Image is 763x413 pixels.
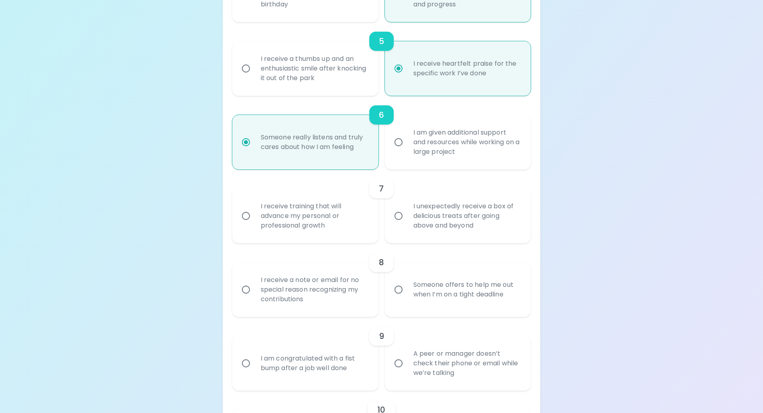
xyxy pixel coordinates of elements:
[379,330,384,342] h6: 9
[232,169,531,243] div: choice-group-check
[232,243,531,317] div: choice-group-check
[254,44,374,93] div: I receive a thumbs up and an enthusiastic smile after knocking it out of the park
[379,109,384,121] h6: 6
[379,35,384,48] h6: 5
[407,192,527,240] div: I unexpectedly receive a box of delicious treats after going above and beyond
[254,344,374,383] div: I am congratulated with a fist bump after a job well done
[407,270,527,309] div: Someone offers to help me out when I’m on a tight deadline
[232,22,531,96] div: choice-group-check
[232,317,531,391] div: choice-group-check
[254,123,374,161] div: Someone really listens and truly cares about how I am feeling
[232,96,531,169] div: choice-group-check
[379,256,384,269] h6: 8
[407,118,527,166] div: I am given additional support and resources while working on a large project
[407,339,527,387] div: A peer or manager doesn’t check their phone or email while we’re talking
[254,192,374,240] div: I receive training that will advance my personal or professional growth
[407,49,527,88] div: I receive heartfelt praise for the specific work I’ve done
[254,266,374,314] div: I receive a note or email for no special reason recognizing my contributions
[379,182,384,195] h6: 7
